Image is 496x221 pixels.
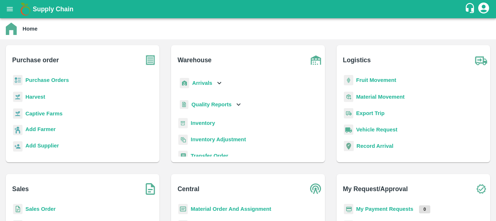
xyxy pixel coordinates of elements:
[13,141,23,152] img: supplier
[357,143,394,149] a: Record Arrival
[356,206,414,212] a: My Payment Requests
[178,97,243,112] div: Quality Reports
[25,111,62,117] a: Captive Farms
[25,94,45,100] a: Harvest
[178,118,188,129] img: whInventory
[33,4,464,14] a: Supply Chain
[178,151,188,161] img: whTransfer
[6,23,17,35] img: home
[343,55,371,65] b: Logistics
[344,108,353,119] img: delivery
[344,141,354,151] img: recordArrival
[191,137,246,142] a: Inventory Adjustment
[477,1,490,17] div: account of current user
[178,204,188,214] img: centralMaterial
[12,55,59,65] b: Purchase order
[141,51,159,69] img: purchase
[343,184,408,194] b: My Request/Approval
[33,5,73,13] b: Supply Chain
[13,108,23,119] img: harvest
[18,2,33,16] img: logo
[356,127,398,133] a: Vehicle Request
[13,91,23,102] img: harvest
[191,102,232,107] b: Quality Reports
[178,134,188,145] img: inventory
[307,51,325,69] img: warehouse
[464,3,477,16] div: customer-support
[178,55,212,65] b: Warehouse
[13,204,23,214] img: sales
[141,180,159,198] img: soSales
[12,184,29,194] b: Sales
[178,75,223,91] div: Arrivals
[191,206,271,212] a: Material Order And Assignment
[344,75,353,86] img: fruit
[13,75,23,86] img: reciept
[191,153,228,159] a: Transfer Order
[192,80,212,86] b: Arrivals
[472,180,490,198] img: check
[25,126,56,132] b: Add Farmer
[25,77,69,83] a: Purchase Orders
[191,120,215,126] a: Inventory
[180,100,188,109] img: qualityReport
[178,184,199,194] b: Central
[180,78,189,88] img: whArrival
[344,91,353,102] img: material
[25,206,56,212] a: Sales Order
[356,77,397,83] a: Fruit Movement
[23,26,37,32] b: Home
[25,143,59,149] b: Add Supplier
[356,110,385,116] a: Export Trip
[13,125,23,135] img: farmer
[344,125,353,135] img: vehicle
[472,51,490,69] img: truck
[307,180,325,198] img: central
[419,205,430,213] p: 0
[25,142,59,151] a: Add Supplier
[356,94,405,100] a: Material Movement
[344,204,353,214] img: payment
[1,1,18,17] button: open drawer
[25,125,56,135] a: Add Farmer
